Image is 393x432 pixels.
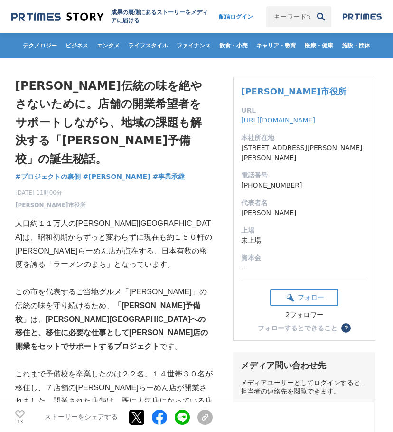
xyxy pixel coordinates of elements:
a: キャリア・教育 [253,33,300,58]
span: [DATE] 11時00分 [15,188,85,197]
div: メディアユーザーとしてログインすると、担当者の連絡先を閲覧できます。 [241,379,368,396]
span: ライフスタイル [124,42,172,49]
button: フォロー [270,289,338,306]
a: [URL][DOMAIN_NAME] [241,116,315,124]
a: #プロジェクトの裏側 [15,172,81,182]
dt: 代表者名 [241,198,367,208]
a: 医療・健康 [301,33,337,58]
span: キャリア・教育 [253,42,300,49]
a: エンタメ [93,33,123,58]
div: フォローするとできること [258,325,337,331]
p: この市を代表するご当地グルメ「[PERSON_NAME]」の伝統の味を守り続けるため、 は、 です。 [15,285,213,354]
dd: [PERSON_NAME] [241,208,367,218]
span: #プロジェクトの裏側 [15,172,81,181]
img: prtimes [343,13,382,20]
button: 検索 [310,6,331,27]
h2: 成果の裏側にあるストーリーをメディアに届ける [111,9,209,25]
dd: [STREET_ADDRESS][PERSON_NAME][PERSON_NAME] [241,143,367,163]
dd: [PHONE_NUMBER] [241,180,367,190]
span: #[PERSON_NAME] [83,172,150,181]
p: これまで されました。開業された店舗は、既に人気店になっている店もあるなど、着実に成果をあげています。 [15,367,213,422]
a: 成果の裏側にあるストーリーをメディアに届ける 成果の裏側にあるストーリーをメディアに届ける [11,9,209,25]
a: ビジネス [62,33,92,58]
img: 成果の裏側にあるストーリーをメディアに届ける [11,10,103,23]
a: 施設・団体 [338,33,374,58]
a: 配信ログイン [209,6,262,27]
a: [PERSON_NAME]市役所 [15,201,85,209]
a: ファイナンス [173,33,215,58]
p: ストーリーをシェアする [45,413,118,422]
h1: [PERSON_NAME]伝統の味を絶やさないために。店舗の開業希望者をサポートしながら、地域の課題も解決する「[PERSON_NAME]予備校」の誕生秘話。 [15,77,213,168]
span: 医療・健康 [301,42,337,49]
dt: 上場 [241,225,367,235]
span: #事業承継 [152,172,185,181]
a: [PERSON_NAME]市役所 [241,86,346,96]
div: 2フォロワー [270,311,338,319]
a: テクノロジー [19,33,61,58]
span: エンタメ [93,42,123,49]
strong: 「[PERSON_NAME]予備校」 [15,301,200,323]
span: テクノロジー [19,42,61,49]
a: #事業承継 [152,172,185,182]
strong: [PERSON_NAME][GEOGRAPHIC_DATA]への移住と、移住に必要な仕事として[PERSON_NAME]店の開業をセットでサポートするプロジェクト [15,315,208,351]
span: ？ [343,325,349,331]
p: 13 [15,419,25,424]
input: キーワードで検索 [266,6,310,27]
span: 施設・団体 [338,42,374,49]
dt: 本社所在地 [241,133,367,143]
a: #[PERSON_NAME] [83,172,150,182]
a: ライフスタイル [124,33,172,58]
span: 飲食・小売 [215,42,252,49]
p: 人口約１１万人の[PERSON_NAME][GEOGRAPHIC_DATA]は、昭和初期からずっと変わらずに現在も約１５０軒の[PERSON_NAME]らーめん店が点在する、日本有数の密度を誇る... [15,217,213,272]
dt: 電話番号 [241,170,367,180]
div: メディア問い合わせ先 [241,360,368,371]
dt: URL [241,105,367,115]
a: 飲食・小売 [215,33,252,58]
span: ビジネス [62,42,92,49]
dd: - [241,263,367,273]
span: ファイナンス [173,42,215,49]
button: ？ [341,323,351,333]
u: 予備校を卒業したのは２２名。１４世帯３０名が移住し、７店舗の[PERSON_NAME]らーめん店が開業 [15,370,213,392]
dt: 資本金 [241,253,367,263]
dd: 未上場 [241,235,367,245]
